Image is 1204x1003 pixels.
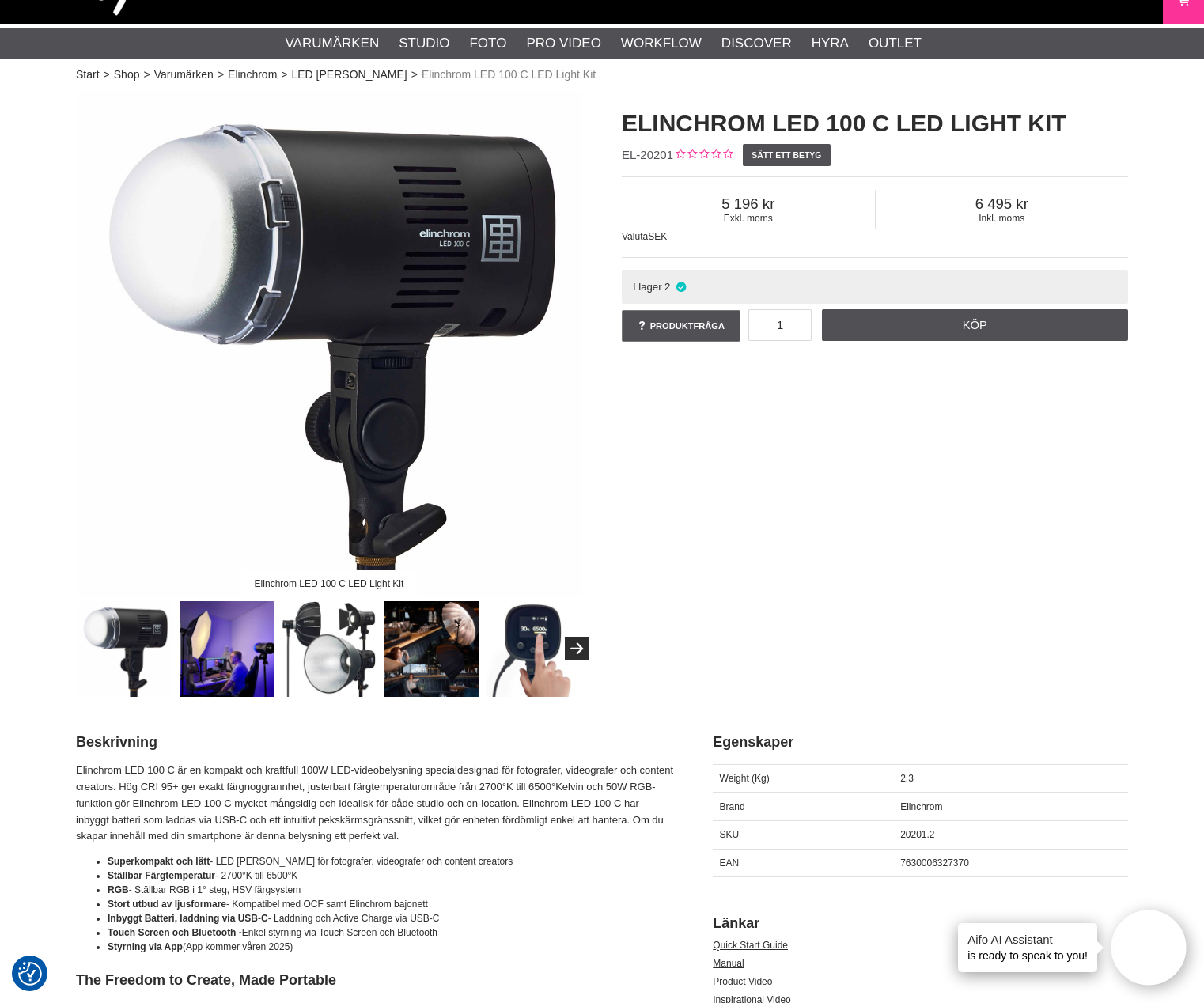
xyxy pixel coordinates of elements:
[108,897,673,911] li: - Kompatibel med OCF samt Elinchrom bajonett
[108,913,268,924] strong: Inbyggt Batteri, laddning via USB-C
[411,66,418,83] span: >
[180,601,275,697] img: For photographers, video & content creators
[622,107,1128,140] h1: Elinchrom LED 100 C LED Light Kit
[108,856,210,867] strong: Superkompakt och lätt
[108,883,673,897] li: - Ställbar RGB i 1° steg, HSV färgsystem
[720,829,740,840] span: SKU
[76,91,582,597] img: Elinchrom LED 100 C LED Light Kit
[720,801,745,812] span: Brand
[286,33,380,54] a: Varumärken
[18,962,42,986] img: Revisit consent button
[876,213,1129,224] span: Inkl. moms
[104,66,110,83] span: >
[713,976,772,987] a: Product Video
[469,33,506,54] a: Foto
[622,148,673,161] span: EL-20201
[713,958,744,969] a: Manual
[292,66,407,83] a: LED [PERSON_NAME]
[422,66,596,83] span: Elinchrom LED 100 C LED Light Kit
[900,829,934,840] span: 20201.2
[108,854,673,869] li: - LED [PERSON_NAME] för fotografer, videografer och content creators
[622,195,875,213] span: 5 196
[399,33,449,54] a: Studio
[664,281,670,293] span: 2
[218,66,224,83] span: >
[713,732,1128,752] h2: Egenskaper
[713,914,1128,933] h2: Länkar
[486,601,581,697] img: Intuitive touchscreen for easy operation
[565,637,589,660] button: Next
[900,773,914,784] span: 2.3
[143,66,150,83] span: >
[76,971,673,990] h2: The Freedom to Create, Made Portable
[76,763,673,845] p: Elinchrom LED 100 C är en kompakt och kraftfull 100W LED-videobelysning specialdesignad för fotog...
[108,911,673,925] li: - Laddning och Active Charge via USB-C
[900,801,942,812] span: Elinchrom
[114,66,140,83] a: Shop
[78,601,173,697] img: Elinchrom LED 100 C LED Light Kit
[108,899,226,910] strong: Stort utbud av ljusformare
[721,33,792,54] a: Discover
[622,231,648,242] span: Valuta
[526,33,600,54] a: Pro Video
[18,959,42,988] button: Samtyckesinställningar
[621,33,702,54] a: Workflow
[713,940,788,951] a: Quick Start Guide
[876,195,1129,213] span: 6 495
[108,940,673,954] li: (App kommer våren 2025)
[743,144,831,166] a: Sätt ett betyg
[241,570,417,597] div: Elinchrom LED 100 C LED Light Kit
[108,884,129,895] strong: RGB
[674,281,687,293] i: I lager
[673,147,733,164] div: Kundbetyg: 0
[282,601,377,697] img: Versatile Compatibility with Light Shapers
[108,925,673,940] li: Enkel styrning via Touch Screen och Bluetooth
[869,33,922,54] a: Outlet
[720,773,770,784] span: Weight (Kg)
[648,231,667,242] span: SEK
[108,941,183,952] strong: Styrning via App
[228,66,277,83] a: Elinchrom
[154,66,214,83] a: Varumärken
[108,927,242,938] strong: Touch Screen och Bluetooth -
[812,33,849,54] a: Hyra
[720,857,740,869] span: EAN
[967,931,1088,948] h4: Aifo AI Assistant
[76,732,673,752] h2: Beskrivning
[281,66,287,83] span: >
[76,66,100,83] a: Start
[384,601,479,697] img: Portable design, ideal for on-location
[822,309,1129,341] a: Köp
[108,870,215,881] strong: Ställbar Färgtemperatur
[958,923,1097,972] div: is ready to speak to you!
[108,869,673,883] li: - 2700°K till 6500°K
[900,857,969,869] span: 7630006327370
[622,310,740,342] a: Produktfråga
[622,213,875,224] span: Exkl. moms
[633,281,662,293] span: I lager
